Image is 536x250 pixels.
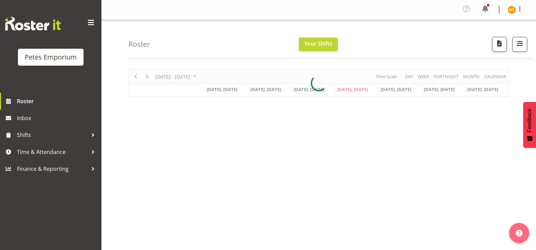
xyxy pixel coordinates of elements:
img: Rosterit website logo [5,17,61,30]
span: Your Shifts [304,40,332,47]
button: Feedback - Show survey [523,102,536,148]
span: Inbox [17,113,98,123]
span: Time & Attendance [17,147,88,157]
div: Petes Emporium [25,52,77,62]
span: Feedback [527,109,533,132]
span: Finance & Reporting [17,164,88,174]
span: Roster [17,96,98,106]
img: nicole-thomson8388.jpg [508,6,516,14]
h4: Roster [129,40,150,48]
span: Shifts [17,130,88,140]
button: Your Shifts [299,38,338,51]
button: Filter Shifts [512,37,527,52]
button: Download a PDF of the roster according to the set date range. [492,37,507,52]
img: help-xxl-2.png [516,230,522,236]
